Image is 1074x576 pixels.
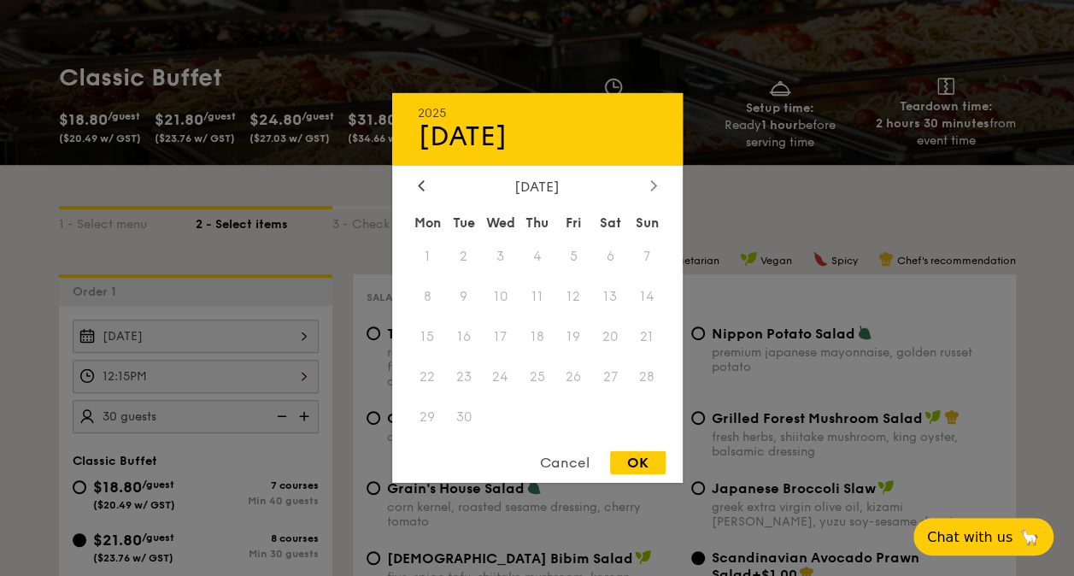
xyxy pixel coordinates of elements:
[592,319,629,356] span: 20
[629,238,666,275] span: 7
[445,208,482,238] div: Tue
[610,451,666,474] div: OK
[629,208,666,238] div: Sun
[519,358,555,395] span: 25
[629,279,666,315] span: 14
[519,238,555,275] span: 4
[409,208,446,238] div: Mon
[555,279,592,315] span: 12
[418,120,657,153] div: [DATE]
[482,238,519,275] span: 3
[913,518,1053,555] button: Chat with us🦙
[1019,527,1040,547] span: 🦙
[519,319,555,356] span: 18
[629,319,666,356] span: 21
[927,529,1012,545] span: Chat with us
[409,279,446,315] span: 8
[482,208,519,238] div: Wed
[519,279,555,315] span: 11
[445,238,482,275] span: 2
[418,106,657,120] div: 2025
[409,358,446,395] span: 22
[555,238,592,275] span: 5
[555,208,592,238] div: Fri
[445,358,482,395] span: 23
[445,279,482,315] span: 9
[555,319,592,356] span: 19
[409,319,446,356] span: 15
[409,238,446,275] span: 1
[629,358,666,395] span: 28
[482,279,519,315] span: 10
[482,358,519,395] span: 24
[409,398,446,435] span: 29
[592,208,629,238] div: Sat
[592,358,629,395] span: 27
[445,398,482,435] span: 30
[592,279,629,315] span: 13
[523,451,607,474] div: Cancel
[555,358,592,395] span: 26
[519,208,555,238] div: Thu
[418,179,657,195] div: [DATE]
[592,238,629,275] span: 6
[482,319,519,356] span: 17
[445,319,482,356] span: 16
